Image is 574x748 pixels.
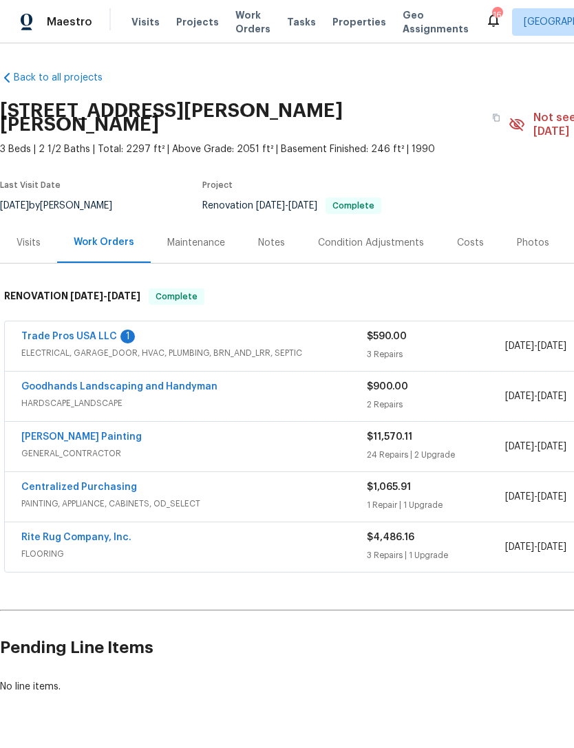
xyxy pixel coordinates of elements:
[21,396,367,410] span: HARDSCAPE_LANDSCAPE
[367,533,414,542] span: $4,486.16
[107,291,140,301] span: [DATE]
[288,201,317,211] span: [DATE]
[47,15,92,29] span: Maestro
[202,201,381,211] span: Renovation
[457,236,484,250] div: Costs
[176,15,219,29] span: Projects
[505,341,534,351] span: [DATE]
[367,382,408,392] span: $900.00
[505,490,566,504] span: -
[21,497,367,511] span: PAINTING, APPLIANCE, CABINETS, OD_SELECT
[505,440,566,453] span: -
[74,235,134,249] div: Work Orders
[505,392,534,401] span: [DATE]
[318,236,424,250] div: Condition Adjustments
[235,8,270,36] span: Work Orders
[538,392,566,401] span: [DATE]
[484,105,509,130] button: Copy Address
[21,447,367,460] span: GENERAL_CONTRACTOR
[21,382,217,392] a: Goodhands Landscaping and Handyman
[367,498,505,512] div: 1 Repair | 1 Upgrade
[538,542,566,552] span: [DATE]
[70,291,103,301] span: [DATE]
[21,482,137,492] a: Centralized Purchasing
[505,540,566,554] span: -
[21,332,117,341] a: Trade Pros USA LLC
[17,236,41,250] div: Visits
[492,8,502,22] div: 16
[327,202,380,210] span: Complete
[256,201,285,211] span: [DATE]
[120,330,135,343] div: 1
[367,332,407,341] span: $590.00
[505,339,566,353] span: -
[287,17,316,27] span: Tasks
[367,398,505,412] div: 2 Repairs
[131,15,160,29] span: Visits
[258,236,285,250] div: Notes
[167,236,225,250] div: Maintenance
[538,492,566,502] span: [DATE]
[21,533,131,542] a: Rite Rug Company, Inc.
[505,442,534,451] span: [DATE]
[505,492,534,502] span: [DATE]
[202,181,233,189] span: Project
[256,201,317,211] span: -
[367,432,412,442] span: $11,570.11
[367,482,411,492] span: $1,065.91
[367,348,505,361] div: 3 Repairs
[505,389,566,403] span: -
[332,15,386,29] span: Properties
[367,448,505,462] div: 24 Repairs | 2 Upgrade
[21,547,367,561] span: FLOORING
[150,290,203,303] span: Complete
[70,291,140,301] span: -
[21,346,367,360] span: ELECTRICAL, GARAGE_DOOR, HVAC, PLUMBING, BRN_AND_LRR, SEPTIC
[403,8,469,36] span: Geo Assignments
[4,288,140,305] h6: RENOVATION
[367,548,505,562] div: 3 Repairs | 1 Upgrade
[538,442,566,451] span: [DATE]
[517,236,549,250] div: Photos
[538,341,566,351] span: [DATE]
[505,542,534,552] span: [DATE]
[21,432,142,442] a: [PERSON_NAME] Painting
